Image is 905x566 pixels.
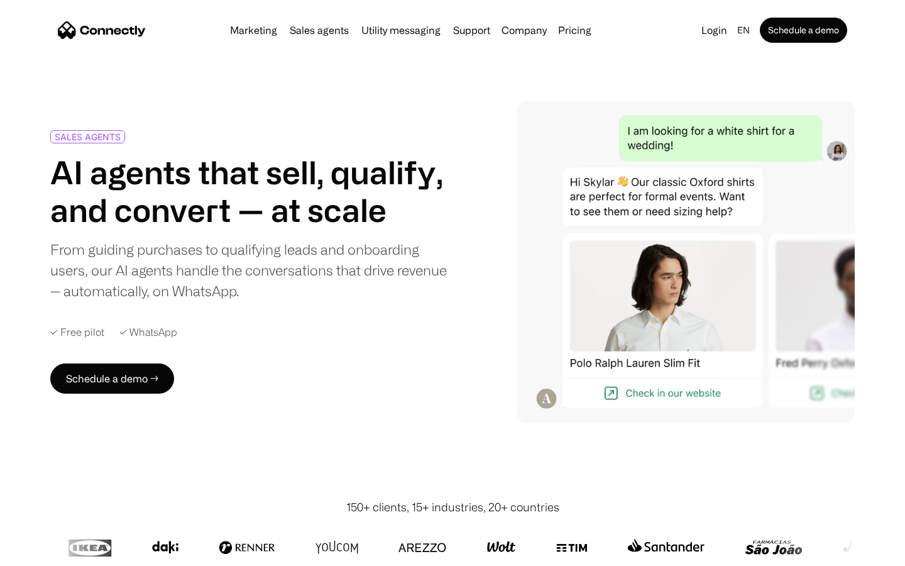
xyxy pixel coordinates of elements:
[119,326,177,338] div: ✓ WhatsApp
[760,18,847,43] a: Schedule a demo
[50,239,447,301] div: From guiding purchases to qualifying leads and onboarding users, our AI agents handle the convers...
[498,21,551,39] div: Company
[50,363,174,394] a: Schedule a demo →
[25,544,75,562] ul: Language list
[448,25,495,35] a: Support
[55,132,121,141] div: SALES AGENTS
[285,25,354,35] a: Sales agents
[732,21,757,39] div: en
[13,543,75,562] aside: Language selected: English
[50,153,447,229] h1: AI agents that sell, qualify, and convert — at scale
[225,25,282,35] a: Marketing
[50,326,104,338] div: ✓ Free pilot
[58,21,146,40] a: home
[356,25,446,35] a: Utility messaging
[696,21,732,39] a: Login
[553,25,596,35] a: Pricing
[737,21,750,39] div: en
[346,499,559,516] div: 150+ clients, 15+ industries, 20+ countries
[502,21,547,39] div: Company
